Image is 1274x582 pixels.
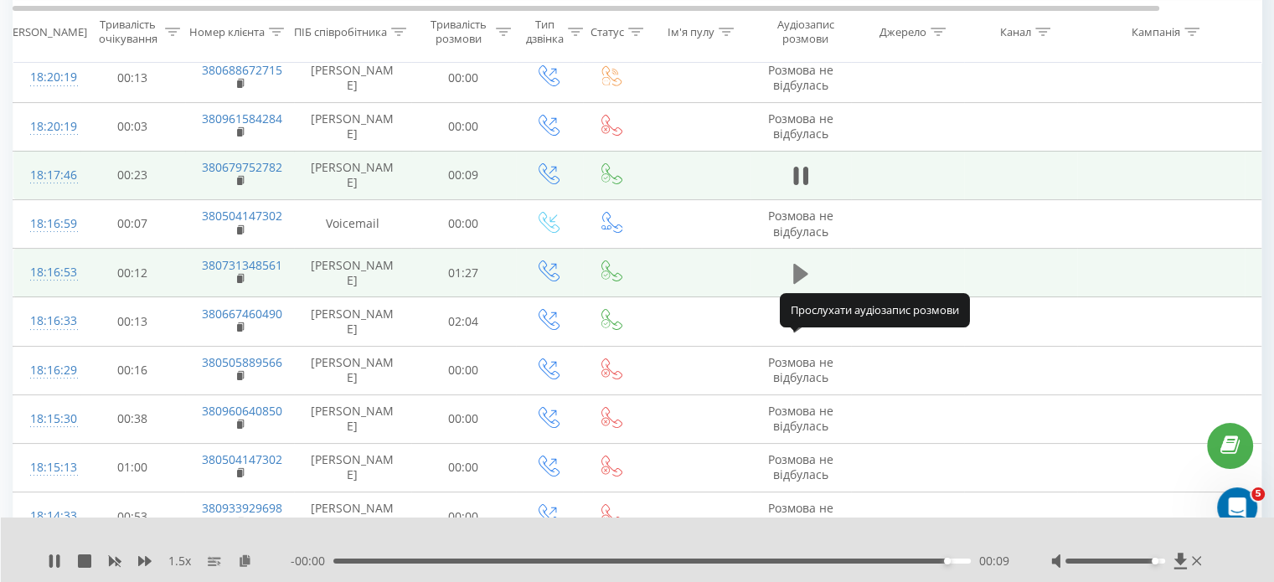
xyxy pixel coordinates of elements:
[1000,24,1031,39] div: Канал
[411,492,516,541] td: 00:00
[30,208,64,240] div: 18:16:59
[202,111,282,126] a: 380961584284
[80,443,185,492] td: 01:00
[294,443,411,492] td: [PERSON_NAME]
[95,18,161,46] div: Тривалість очікування
[80,199,185,248] td: 00:07
[80,54,185,102] td: 00:13
[202,500,282,516] a: 380933929698
[768,111,833,142] span: Розмова не відбулась
[768,208,833,239] span: Розмова не відбулась
[294,249,411,297] td: [PERSON_NAME]
[768,403,833,434] span: Розмова не відбулась
[202,354,282,370] a: 380505889566
[768,500,833,531] span: Розмова не відбулась
[879,24,926,39] div: Джерело
[30,305,64,337] div: 18:16:33
[768,451,833,482] span: Розмова не відбулась
[80,394,185,443] td: 00:38
[30,61,64,94] div: 18:20:19
[294,297,411,346] td: [PERSON_NAME]
[668,24,714,39] div: Ім'я пулу
[294,492,411,541] td: [PERSON_NAME]
[944,558,951,564] div: Accessibility label
[30,111,64,143] div: 18:20:19
[294,346,411,394] td: [PERSON_NAME]
[411,346,516,394] td: 00:00
[1152,558,1158,564] div: Accessibility label
[80,492,185,541] td: 00:53
[80,151,185,199] td: 00:23
[202,257,282,273] a: 380731348561
[411,54,516,102] td: 00:00
[80,297,185,346] td: 00:13
[294,394,411,443] td: [PERSON_NAME]
[3,24,87,39] div: [PERSON_NAME]
[591,24,624,39] div: Статус
[294,151,411,199] td: [PERSON_NAME]
[411,249,516,297] td: 01:27
[30,354,64,387] div: 18:16:29
[294,24,387,39] div: ПІБ співробітника
[202,208,282,224] a: 380504147302
[768,62,833,93] span: Розмова не відбулась
[291,553,333,569] span: - 00:00
[526,18,564,46] div: Тип дзвінка
[411,297,516,346] td: 02:04
[768,354,833,385] span: Розмова не відбулась
[30,256,64,289] div: 18:16:53
[168,553,191,569] span: 1.5 x
[30,500,64,533] div: 18:14:33
[80,249,185,297] td: 00:12
[411,394,516,443] td: 00:00
[765,18,846,46] div: Аудіозапис розмови
[30,403,64,435] div: 18:15:30
[411,151,516,199] td: 00:09
[411,199,516,248] td: 00:00
[202,451,282,467] a: 380504147302
[979,553,1009,569] span: 00:09
[80,102,185,151] td: 00:03
[30,451,64,484] div: 18:15:13
[202,62,282,78] a: 380688672715
[80,346,185,394] td: 00:16
[294,199,411,248] td: Voicemail
[30,159,64,192] div: 18:17:46
[1132,24,1180,39] div: Кампанія
[202,159,282,175] a: 380679752782
[202,306,282,322] a: 380667460490
[1251,487,1265,501] span: 5
[294,54,411,102] td: [PERSON_NAME]
[1217,487,1257,528] iframe: Intercom live chat
[780,293,970,327] div: Прослухати аудіозапис розмови
[411,443,516,492] td: 00:00
[426,18,492,46] div: Тривалість розмови
[189,24,265,39] div: Номер клієнта
[411,102,516,151] td: 00:00
[294,102,411,151] td: [PERSON_NAME]
[202,403,282,419] a: 380960640850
